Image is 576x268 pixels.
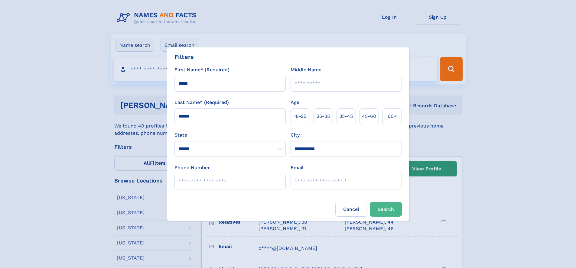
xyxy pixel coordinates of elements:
[174,131,286,139] label: State
[291,66,321,73] label: Middle Name
[362,113,376,120] span: 45‑60
[388,113,397,120] span: 60+
[174,99,229,106] label: Last Name* (Required)
[335,202,367,217] label: Cancel
[291,99,299,106] label: Age
[291,131,300,139] label: City
[317,113,330,120] span: 25‑35
[291,164,304,171] label: Email
[174,52,194,61] div: Filters
[294,113,306,120] span: 18‑25
[370,202,402,217] button: Search
[174,66,229,73] label: First Name* (Required)
[339,113,353,120] span: 35‑45
[174,164,210,171] label: Phone Number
